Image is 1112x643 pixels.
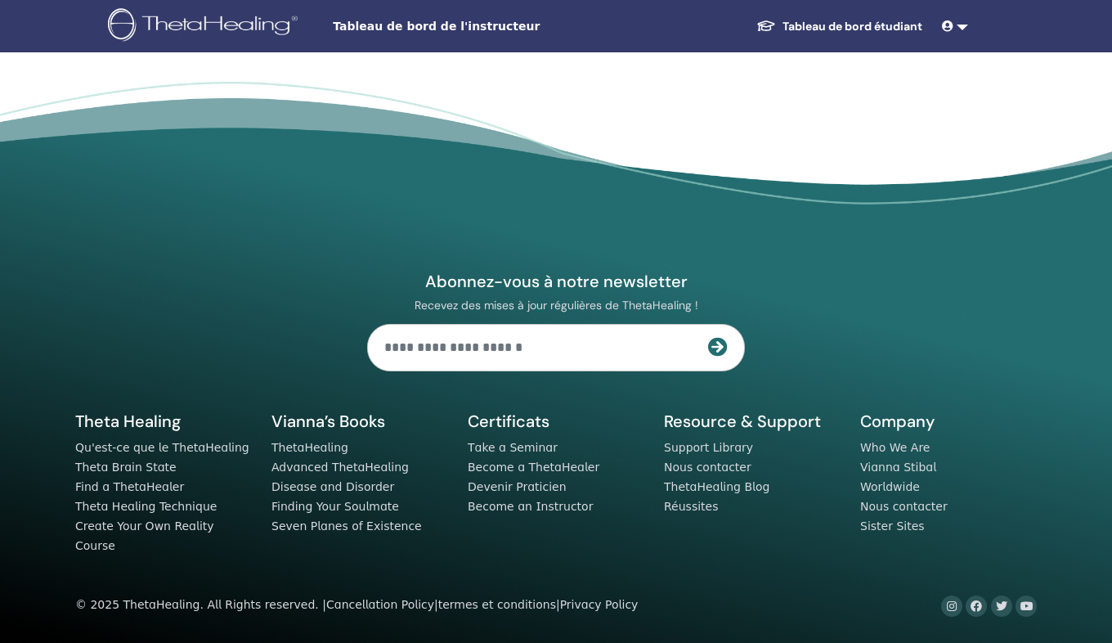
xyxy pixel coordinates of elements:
[271,441,348,454] a: ThetaHealing
[271,500,399,513] a: Finding Your Soulmate
[664,461,751,474] a: Nous contacter
[326,598,434,611] a: Cancellation Policy
[860,411,1037,432] h5: Company
[860,519,925,533] a: Sister Sites
[860,480,920,493] a: Worldwide
[468,500,593,513] a: Become an Instructor
[75,411,252,432] h5: Theta Healing
[75,480,184,493] a: Find a ThetaHealer
[860,500,948,513] a: Nous contacter
[271,519,422,533] a: Seven Planes of Existence
[860,441,930,454] a: Who We Are
[560,598,639,611] a: Privacy Policy
[75,461,177,474] a: Theta Brain State
[860,461,936,474] a: Vianna Stibal
[468,480,567,493] a: Devenir Praticien
[664,411,841,432] h5: Resource & Support
[271,480,394,493] a: Disease and Disorder
[75,500,217,513] a: Theta Healing Technique
[108,8,303,45] img: logo.png
[271,461,409,474] a: Advanced ThetaHealing
[333,18,578,35] span: Tableau de bord de l'instructeur
[664,500,718,513] a: Réussites
[75,519,214,552] a: Create Your Own Reality Course
[664,480,769,493] a: ThetaHealing Blog
[75,596,638,615] div: © 2025 ThetaHealing. All Rights reserved. | | |
[438,598,556,611] a: termes et conditions
[743,11,935,42] a: Tableau de bord étudiant
[271,411,448,432] h5: Vianna’s Books
[367,298,745,313] p: Recevez des mises à jour régulières de ThetaHealing !
[468,441,558,454] a: Take a Seminar
[756,19,776,33] img: graduation-cap-white.svg
[664,441,753,454] a: Support Library
[468,461,599,474] a: Become a ThetaHealer
[75,441,249,454] a: Qu'est-ce que le ThetaHealing
[468,411,644,432] h5: Certificats
[367,271,745,292] h4: Abonnez-vous à notre newsletter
